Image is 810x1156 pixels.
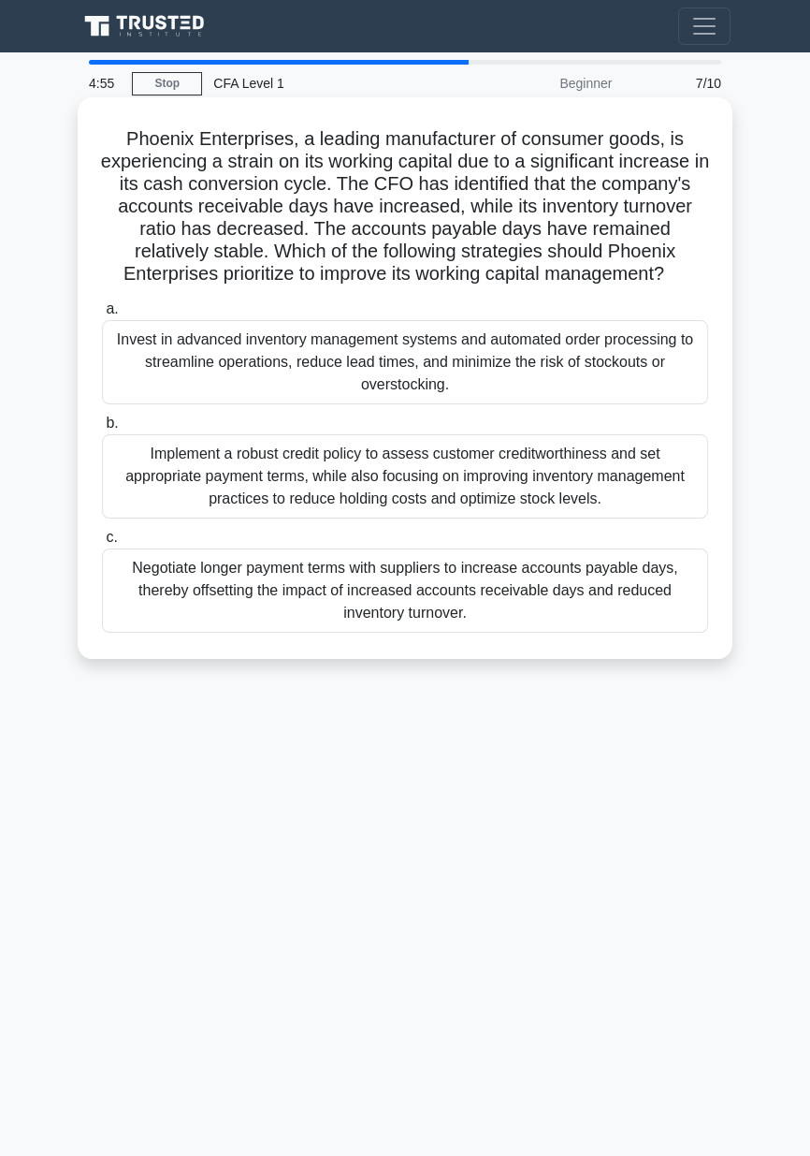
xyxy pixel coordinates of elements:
h5: Phoenix Enterprises, a leading manufacturer of consumer goods, is experiencing a strain on its wo... [100,127,710,286]
div: Implement a robust credit policy to assess customer creditworthiness and set appropriate payment ... [102,434,708,519]
div: 7/10 [623,65,732,102]
span: c. [106,529,117,545]
div: Beginner [459,65,623,102]
div: Invest in advanced inventory management systems and automated order processing to streamline oper... [102,320,708,404]
div: CFA Level 1 [202,65,459,102]
div: 4:55 [78,65,132,102]
button: Toggle navigation [678,7,730,45]
span: b. [106,415,118,431]
span: a. [106,300,118,316]
div: Negotiate longer payment terms with suppliers to increase accounts payable days, thereby offsetti... [102,549,708,633]
a: Stop [132,72,202,95]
